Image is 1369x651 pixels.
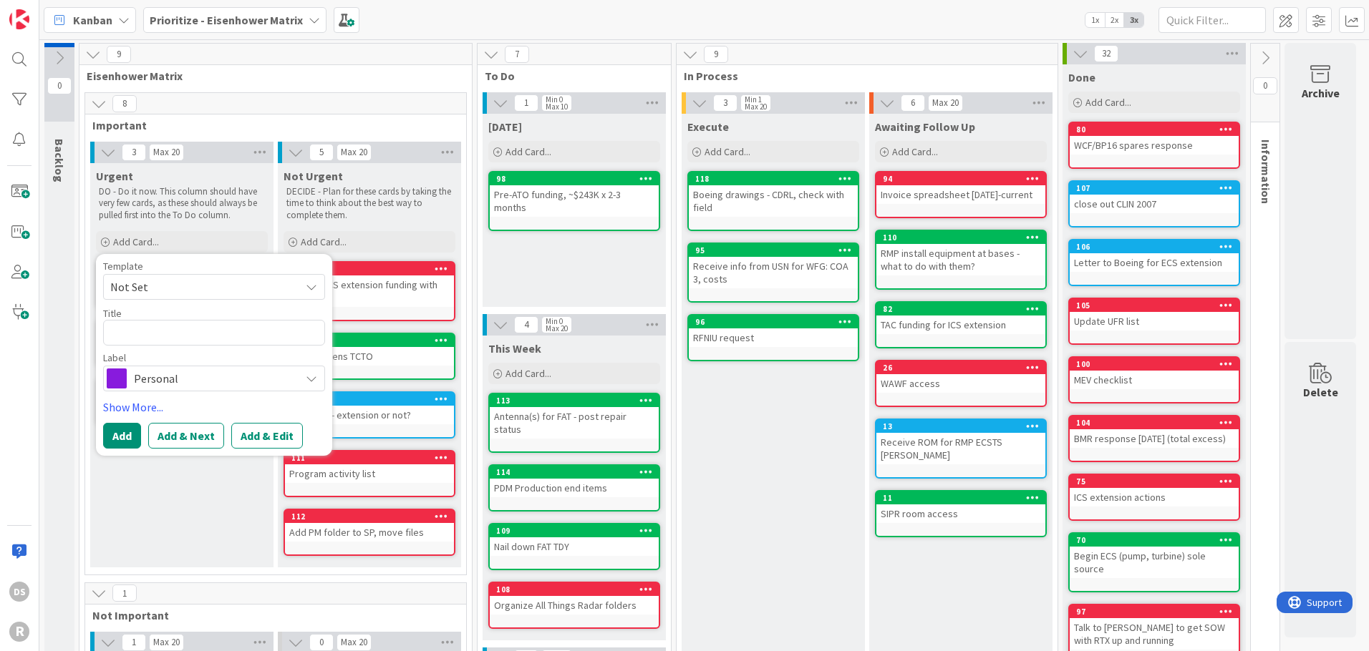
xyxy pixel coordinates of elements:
[285,451,454,483] div: 111Program activity list
[1070,358,1239,371] div: 100
[1070,416,1239,448] div: 104BMR response [DATE] (total excess)
[490,537,659,556] div: Nail down FAT TDY
[291,453,454,463] div: 111
[286,186,453,221] p: DECIDE - Plan for these cards by taking the time to think about the best way to complete them.
[1076,607,1239,617] div: 97
[876,420,1045,433] div: 13
[1303,383,1338,401] div: Delete
[9,9,29,29] img: Visit kanbanzone.com
[684,69,1040,83] span: In Process
[689,328,858,347] div: RFNIU request
[488,582,660,629] a: 108Organize All Things Radar folders
[490,466,659,497] div: 114PDM Production end items
[1070,618,1239,650] div: Talk to [PERSON_NAME] to get SOW with RTX up and running
[876,303,1045,334] div: 82TAC funding for ICS extension
[505,367,551,380] span: Add Card...
[875,490,1047,537] a: 11SIPR room access
[488,119,522,134] span: Today
[1068,474,1240,521] a: 75ICS extension actions
[687,243,859,303] a: 95Receive info from USN for WFG: COA 3, costs
[514,94,538,112] span: 1
[883,493,1045,503] div: 11
[285,523,454,542] div: Add PM folder to SP, move files
[285,393,454,424] div: 115CLIN 3007 - extension or not?
[876,504,1045,523] div: SIPR room access
[876,231,1045,275] div: 110RMP install equipment at bases - what to do with them?
[876,491,1045,504] div: 11
[1070,240,1239,253] div: 106
[309,144,334,161] span: 5
[113,235,159,248] span: Add Card...
[1302,84,1340,102] div: Archive
[1070,475,1239,506] div: 75ICS extension actions
[291,264,454,274] div: 116
[490,172,659,217] div: 98Pre-ATO funding, ~$243K x 2-3 months
[1070,182,1239,213] div: 107close out CLIN 2007
[285,393,454,406] div: 115
[883,232,1045,243] div: 110
[1070,488,1239,506] div: ICS extension actions
[1070,547,1239,578] div: Begin ECS (pump, turbine) sole source
[1076,300,1239,310] div: 105
[1253,77,1277,94] span: 0
[309,634,334,651] span: 0
[490,524,659,537] div: 109
[875,119,975,134] span: Awaiting Follow Up
[103,261,143,271] span: Template
[876,172,1045,204] div: 94Invoice spreadsheet [DATE]-current
[1076,183,1239,193] div: 107
[488,464,660,511] a: 114PDM Production end items
[496,174,659,184] div: 98
[1259,139,1273,204] span: Information
[103,423,141,449] button: Add
[112,95,137,112] span: 8
[490,185,659,217] div: Pre-ATO funding, ~$243K x 2-3 months
[96,169,133,183] span: Urgent
[285,334,454,347] div: 91
[291,511,454,522] div: 112
[285,263,454,275] div: 116
[490,407,659,439] div: Antenna(s) for FAT - post repair status
[1070,429,1239,448] div: BMR response [DATE] (total excess)
[490,479,659,497] div: PDM Production end items
[1070,123,1239,155] div: 80WCF/BP16 spares response
[1070,136,1239,155] div: WCF/BP16 spares response
[1076,418,1239,428] div: 104
[285,347,454,366] div: ATRU screens TCTO
[122,144,146,161] span: 3
[875,301,1047,348] a: 82TAC funding for ICS extension
[689,315,858,347] div: 96RFNIU request
[284,450,455,497] a: 111Program activity list
[148,423,224,449] button: Add & Next
[546,318,563,325] div: Min 0
[284,391,455,439] a: 115CLIN 3007 - extension or not?
[490,466,659,479] div: 114
[876,303,1045,315] div: 82
[1068,415,1240,462] a: 104BMR response [DATE] (total excess)
[876,172,1045,185] div: 94
[496,584,659,594] div: 108
[1158,7,1266,33] input: Quick Filter...
[695,317,858,327] div: 96
[285,510,454,542] div: 112Add PM folder to SP, move files
[876,491,1045,523] div: 11SIPR room access
[1068,122,1240,169] a: 80WCF/BP16 spares response
[1085,13,1105,27] span: 1x
[285,464,454,483] div: Program activity list
[876,420,1045,464] div: 13Receive ROM for RMP ECSTS [PERSON_NAME]
[1105,13,1124,27] span: 2x
[1076,359,1239,369] div: 100
[285,275,454,307] div: Confirm ICS extension funding with FM
[689,244,858,257] div: 95
[875,418,1047,479] a: 13Receive ROM for RMP ECSTS [PERSON_NAME]
[1070,534,1239,547] div: 70
[1070,605,1239,618] div: 97
[704,46,728,63] span: 9
[496,396,659,406] div: 113
[103,307,122,320] label: Title
[876,361,1045,393] div: 26WAWF access
[284,333,455,380] a: 91ATRU screens TCTO
[73,11,112,29] span: Kanban
[1070,371,1239,389] div: MEV checklist
[1068,532,1240,592] a: 70Begin ECS (pump, turbine) sole source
